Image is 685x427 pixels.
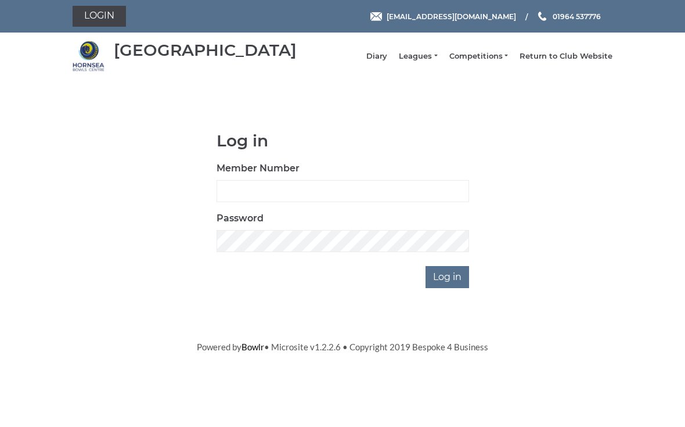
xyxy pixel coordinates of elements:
span: [EMAIL_ADDRESS][DOMAIN_NAME] [387,12,516,20]
input: Log in [426,266,469,288]
label: Member Number [217,162,300,175]
a: Email [EMAIL_ADDRESS][DOMAIN_NAME] [370,11,516,22]
span: Powered by • Microsite v1.2.2.6 • Copyright 2019 Bespoke 4 Business [197,342,488,352]
a: Competitions [449,51,508,62]
img: Hornsea Bowls Centre [73,40,104,72]
a: Phone us 01964 537776 [536,11,601,22]
a: Diary [366,51,387,62]
div: [GEOGRAPHIC_DATA] [114,41,297,59]
label: Password [217,211,264,225]
a: Bowlr [241,342,264,352]
a: Return to Club Website [520,51,612,62]
a: Login [73,6,126,27]
span: 01964 537776 [553,12,601,20]
img: Email [370,12,382,21]
a: Leagues [399,51,437,62]
h1: Log in [217,132,469,150]
img: Phone us [538,12,546,21]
